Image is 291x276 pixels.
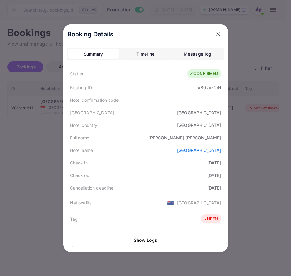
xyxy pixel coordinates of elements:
a: [GEOGRAPHIC_DATA] [177,148,221,153]
div: CONFIRMED [189,71,218,77]
div: [DATE] [207,160,221,166]
div: Hotel name [70,147,93,153]
div: Check out [70,172,91,178]
button: Timeline [120,49,171,59]
button: Show Logs [72,234,219,247]
div: [GEOGRAPHIC_DATA] [177,200,221,206]
p: Booking Details [68,30,114,39]
button: Message log [172,49,223,59]
div: [GEOGRAPHIC_DATA] [177,122,221,128]
div: Booking ID [70,84,92,91]
div: Cancellation deadline [70,185,114,191]
div: Status [70,71,83,77]
div: [PERSON_NAME] [PERSON_NAME] [148,134,221,141]
span: United States [167,197,174,208]
div: Hotel country [70,122,98,128]
div: V80vvz1cH [197,84,221,91]
div: [DATE] [207,172,221,178]
div: [GEOGRAPHIC_DATA] [177,109,221,116]
div: Tag [70,216,78,222]
div: [DATE] [207,185,221,191]
div: Summary [84,50,103,58]
div: Hotel confirmation code [70,97,119,103]
div: Timeline [136,50,154,58]
div: Message log [184,50,211,58]
div: Nationality [70,200,92,206]
div: NRFN [203,216,218,222]
div: [GEOGRAPHIC_DATA] [70,109,115,116]
button: close [213,29,224,40]
div: Check in [70,160,88,166]
div: Full name [70,134,89,141]
button: Summary [68,49,119,59]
